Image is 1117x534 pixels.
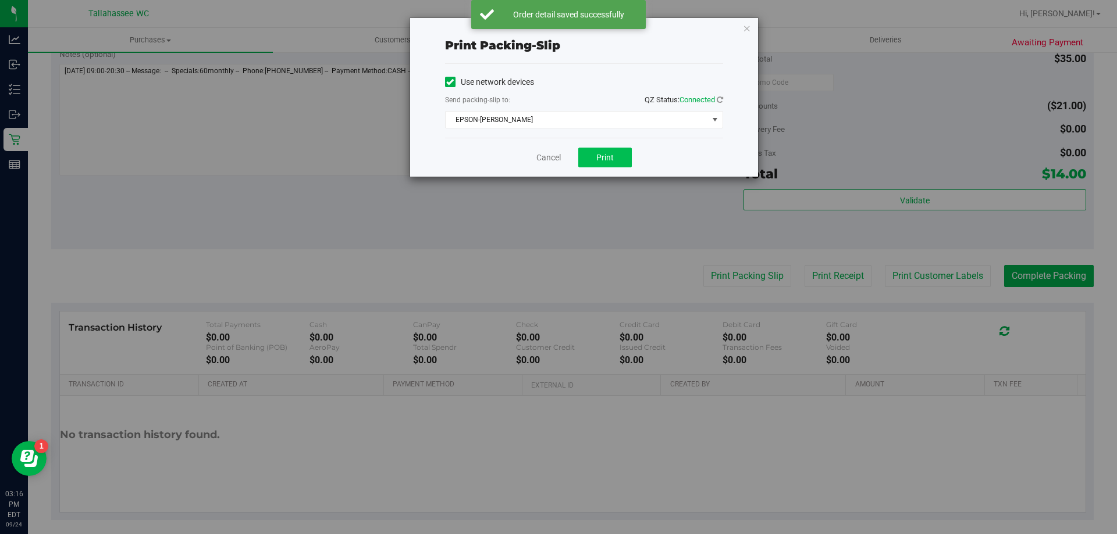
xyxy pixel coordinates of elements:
[536,152,561,164] a: Cancel
[707,112,722,128] span: select
[34,439,48,453] iframe: Resource center unread badge
[12,441,47,476] iframe: Resource center
[680,95,715,104] span: Connected
[645,95,723,104] span: QZ Status:
[445,76,534,88] label: Use network devices
[446,112,708,128] span: EPSON-[PERSON_NAME]
[596,153,614,162] span: Print
[445,95,510,105] label: Send packing-slip to:
[445,38,560,52] span: Print packing-slip
[500,9,637,20] div: Order detail saved successfully
[578,148,632,167] button: Print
